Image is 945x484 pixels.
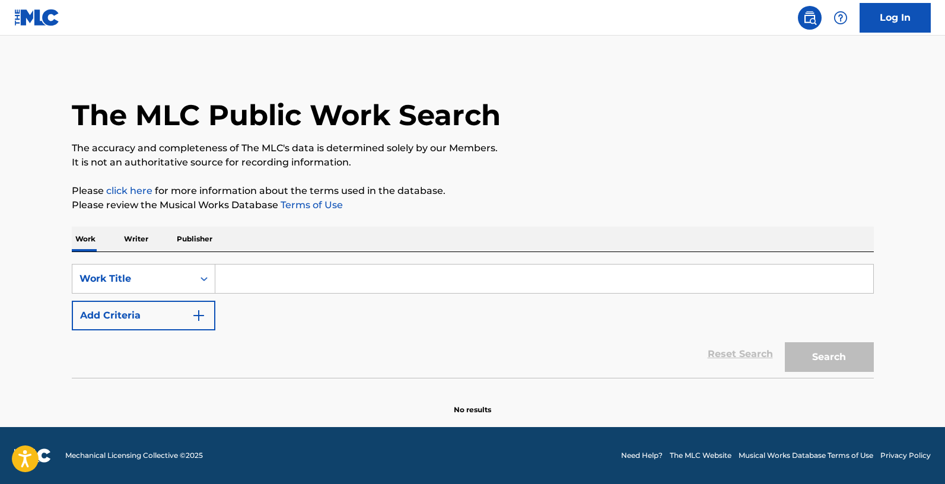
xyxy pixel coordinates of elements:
[829,6,852,30] div: Help
[803,11,817,25] img: search
[670,450,731,461] a: The MLC Website
[72,184,874,198] p: Please for more information about the terms used in the database.
[72,198,874,212] p: Please review the Musical Works Database
[120,227,152,251] p: Writer
[173,227,216,251] p: Publisher
[860,3,931,33] a: Log In
[278,199,343,211] a: Terms of Use
[454,390,491,415] p: No results
[621,450,663,461] a: Need Help?
[880,450,931,461] a: Privacy Policy
[65,450,203,461] span: Mechanical Licensing Collective © 2025
[72,141,874,155] p: The accuracy and completeness of The MLC's data is determined solely by our Members.
[72,155,874,170] p: It is not an authoritative source for recording information.
[14,448,51,463] img: logo
[72,264,874,378] form: Search Form
[833,11,848,25] img: help
[14,9,60,26] img: MLC Logo
[106,185,152,196] a: click here
[886,427,945,484] iframe: Chat Widget
[72,301,215,330] button: Add Criteria
[72,227,99,251] p: Work
[192,308,206,323] img: 9d2ae6d4665cec9f34b9.svg
[798,6,822,30] a: Public Search
[79,272,186,286] div: Work Title
[739,450,873,461] a: Musical Works Database Terms of Use
[72,97,501,133] h1: The MLC Public Work Search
